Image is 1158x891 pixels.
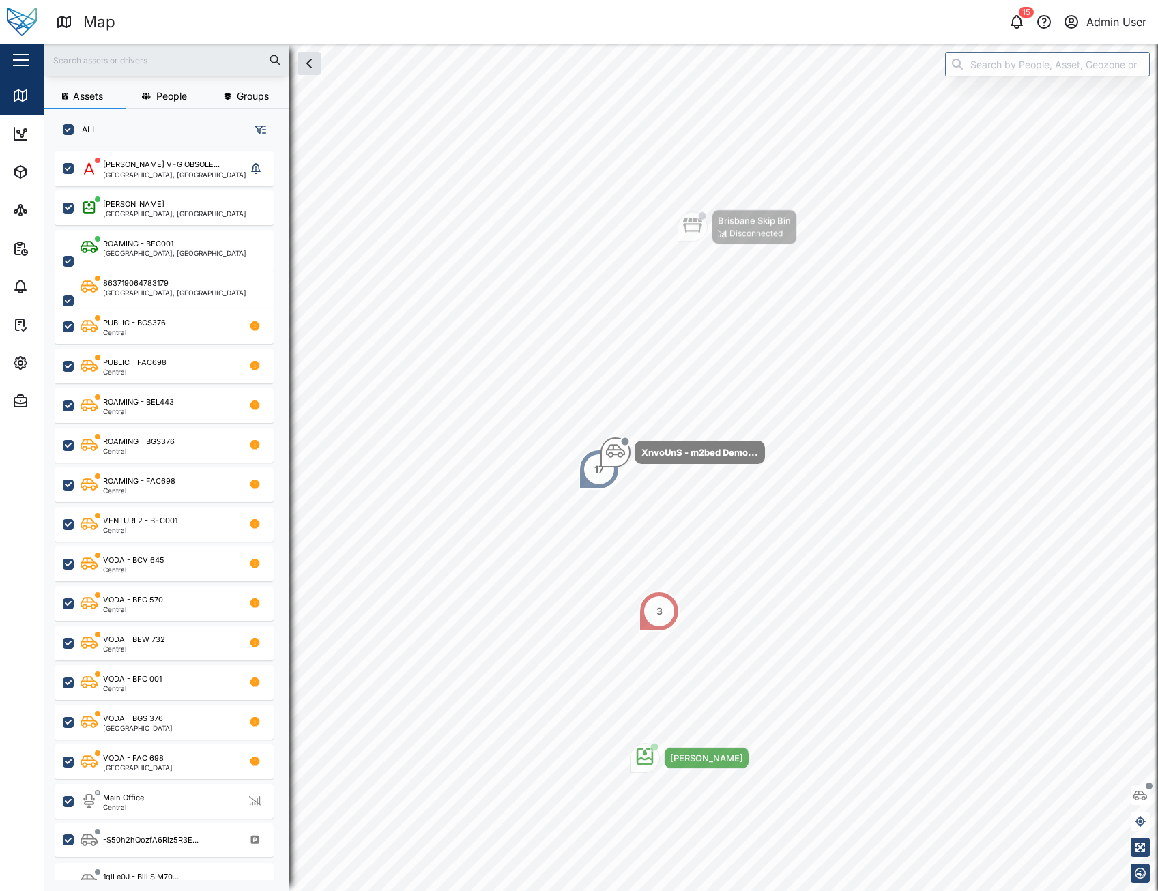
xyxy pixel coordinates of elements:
[103,357,167,368] div: PUBLIC - FAC698
[103,278,169,289] div: 863719064783179
[103,515,177,527] div: VENTURI 2 - BFC001
[670,751,743,765] div: [PERSON_NAME]
[600,437,765,467] div: Map marker
[103,317,166,329] div: PUBLIC - BGS376
[237,91,269,101] span: Groups
[156,91,187,101] span: People
[641,445,758,459] div: XnvoUnS - m2bed Demo...
[1086,14,1146,31] div: Admin User
[103,834,199,846] div: -S50h2hQozfA6Riz5R3E...
[35,203,68,218] div: Sites
[83,10,115,34] div: Map
[103,594,163,606] div: VODA - BEG 570
[103,634,165,645] div: VODA - BEW 732
[74,124,97,135] label: ALL
[103,871,179,883] div: 1qlLe0J - Bill SIM70...
[103,673,162,685] div: VODA - BFC 001
[945,52,1150,76] input: Search by People, Asset, Geozone or Place
[73,91,103,101] span: Assets
[594,462,604,477] div: 17
[103,685,162,692] div: Central
[35,164,78,179] div: Assets
[103,606,163,613] div: Central
[630,743,749,773] div: Map marker
[7,7,37,37] img: Main Logo
[103,725,173,731] div: [GEOGRAPHIC_DATA]
[35,88,66,103] div: Map
[35,279,78,294] div: Alarms
[639,591,680,632] div: Map marker
[718,214,791,227] div: Brisbane Skip Bin
[103,645,165,652] div: Central
[103,396,174,408] div: ROAMING - BEL443
[35,241,82,256] div: Reports
[678,209,797,244] div: Map marker
[103,329,166,336] div: Central
[103,804,144,810] div: Central
[52,50,281,70] input: Search assets or drivers
[103,476,175,487] div: ROAMING - FAC698
[103,555,164,566] div: VODA - BCV 645
[103,159,220,171] div: [PERSON_NAME] VFG OBSOLE...
[103,210,246,217] div: [GEOGRAPHIC_DATA], [GEOGRAPHIC_DATA]
[103,753,164,764] div: VODA - FAC 698
[103,171,246,178] div: [GEOGRAPHIC_DATA], [GEOGRAPHIC_DATA]
[103,368,167,375] div: Central
[35,317,73,332] div: Tasks
[579,449,620,490] div: Map marker
[1062,12,1147,31] button: Admin User
[103,408,174,415] div: Central
[103,289,246,296] div: [GEOGRAPHIC_DATA], [GEOGRAPHIC_DATA]
[656,604,663,619] div: 3
[55,146,289,880] div: grid
[103,238,173,250] div: ROAMING - BFC001
[103,487,175,494] div: Central
[103,713,163,725] div: VODA - BGS 376
[35,126,97,141] div: Dashboard
[103,527,177,534] div: Central
[103,250,246,257] div: [GEOGRAPHIC_DATA], [GEOGRAPHIC_DATA]
[35,394,76,409] div: Admin
[103,566,164,573] div: Central
[35,355,84,370] div: Settings
[44,44,1158,891] canvas: Map
[103,792,144,804] div: Main Office
[103,764,173,771] div: [GEOGRAPHIC_DATA]
[103,448,175,454] div: Central
[1019,7,1034,18] div: 15
[729,227,783,240] div: Disconnected
[103,199,164,210] div: [PERSON_NAME]
[103,436,175,448] div: ROAMING - BGS376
